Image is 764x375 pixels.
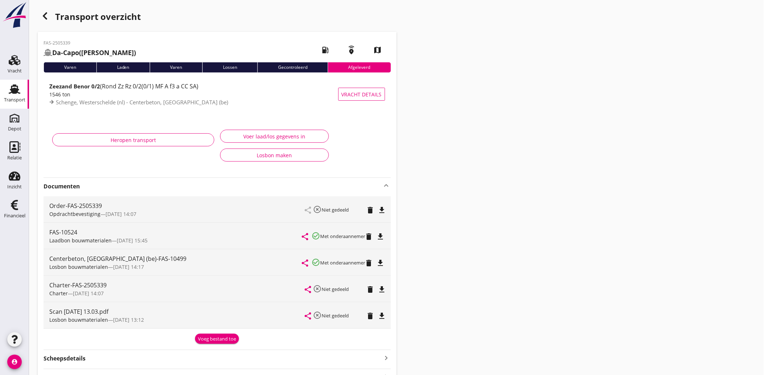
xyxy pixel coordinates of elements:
button: Voer laad/los gegevens in [220,130,329,143]
div: — [49,237,302,244]
span: Schenge, Westerschelde (nl) - Centerbeton, [GEOGRAPHIC_DATA] (be) [56,99,228,106]
i: file_download [378,206,387,214]
strong: Zeezand Benor 0/2 [49,83,100,90]
i: check_circle_outline [312,258,321,267]
i: share [301,259,310,267]
i: emergency_share [342,40,362,60]
div: Charter-FAS-2505339 [49,281,305,289]
h2: ([PERSON_NAME]) [44,48,136,58]
span: Vracht details [342,91,382,98]
span: [DATE] 14:17 [113,263,144,270]
i: delete [366,285,375,294]
div: Vracht [8,68,22,73]
a: Zeezand Benor 0/2(Rond Zz Rz 0/2(0/1) MF A f3 a CC SA)1546 tonSchenge, Westerschelde (nl) - Cente... [44,78,391,110]
div: Voer laad/los gegevens in [226,133,323,140]
p: FAS-2505339 [44,40,136,46]
i: delete [366,312,375,320]
i: delete [365,232,373,241]
i: account_circle [7,355,22,369]
img: logo-small.a267ee39.svg [1,2,28,29]
div: — [49,210,305,218]
strong: Scheepsdetails [44,354,86,363]
i: delete [365,259,373,267]
div: Financieel [4,213,25,218]
i: share [304,285,313,294]
i: highlight_off [313,311,322,320]
i: check_circle_outline [312,232,321,240]
i: file_download [376,259,385,267]
div: — [49,289,305,297]
div: Heropen transport [58,136,208,144]
div: Varen [150,62,203,72]
div: Voeg bestand toe [198,336,236,343]
div: Gecontroleerd [257,62,328,72]
div: — [49,263,302,271]
strong: Documenten [44,182,382,191]
div: Varen [44,62,96,72]
div: Scan [DATE] 13.03.pdf [49,307,305,316]
div: Laden [96,62,150,72]
i: map [368,40,388,60]
small: Niet gedeeld [322,286,349,292]
div: 1546 ton [49,91,338,98]
i: file_download [378,312,387,320]
span: Losbon bouwmaterialen [49,263,108,270]
span: Losbon bouwmaterialen [49,316,108,323]
span: Opdrachtbevestiging [49,211,100,217]
button: Losbon maken [220,149,329,162]
small: Met onderaannemer [321,259,366,266]
span: [DATE] 14:07 [73,290,104,297]
div: Relatie [7,155,22,160]
span: [DATE] 15:45 [117,237,148,244]
button: Heropen transport [52,133,214,146]
i: highlight_off [313,205,322,214]
span: [DATE] 14:07 [106,211,136,217]
div: Transport overzicht [38,9,397,26]
div: Depot [8,126,21,131]
span: (Rond Zz Rz 0/2(0/1) MF A f3 a CC SA) [100,82,198,90]
div: FAS-10524 [49,228,302,237]
i: share [304,312,313,320]
div: Order-FAS-2505339 [49,201,305,210]
i: file_download [378,285,387,294]
i: highlight_off [313,284,322,293]
i: file_download [376,232,385,241]
strong: Da-Capo [52,48,79,57]
div: — [49,316,305,324]
div: Losbon maken [226,151,323,159]
span: [DATE] 13:12 [113,316,144,323]
span: Charter [49,290,68,297]
div: Lossen [202,62,257,72]
div: Centerbeton, [GEOGRAPHIC_DATA] (be)-FAS-10499 [49,254,302,263]
i: share [301,232,310,241]
small: Met onderaannemer [321,233,366,239]
i: keyboard_arrow_up [382,181,391,190]
div: Afgeleverd [328,62,391,72]
small: Niet gedeeld [322,312,349,319]
button: Vracht details [338,88,385,101]
span: Laadbon bouwmaterialen [49,237,112,244]
div: Transport [4,97,25,102]
button: Voeg bestand toe [195,334,239,344]
i: local_gas_station [315,40,336,60]
i: keyboard_arrow_right [382,353,391,363]
i: delete [366,206,375,214]
small: Niet gedeeld [322,207,349,213]
div: Inzicht [7,184,22,189]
